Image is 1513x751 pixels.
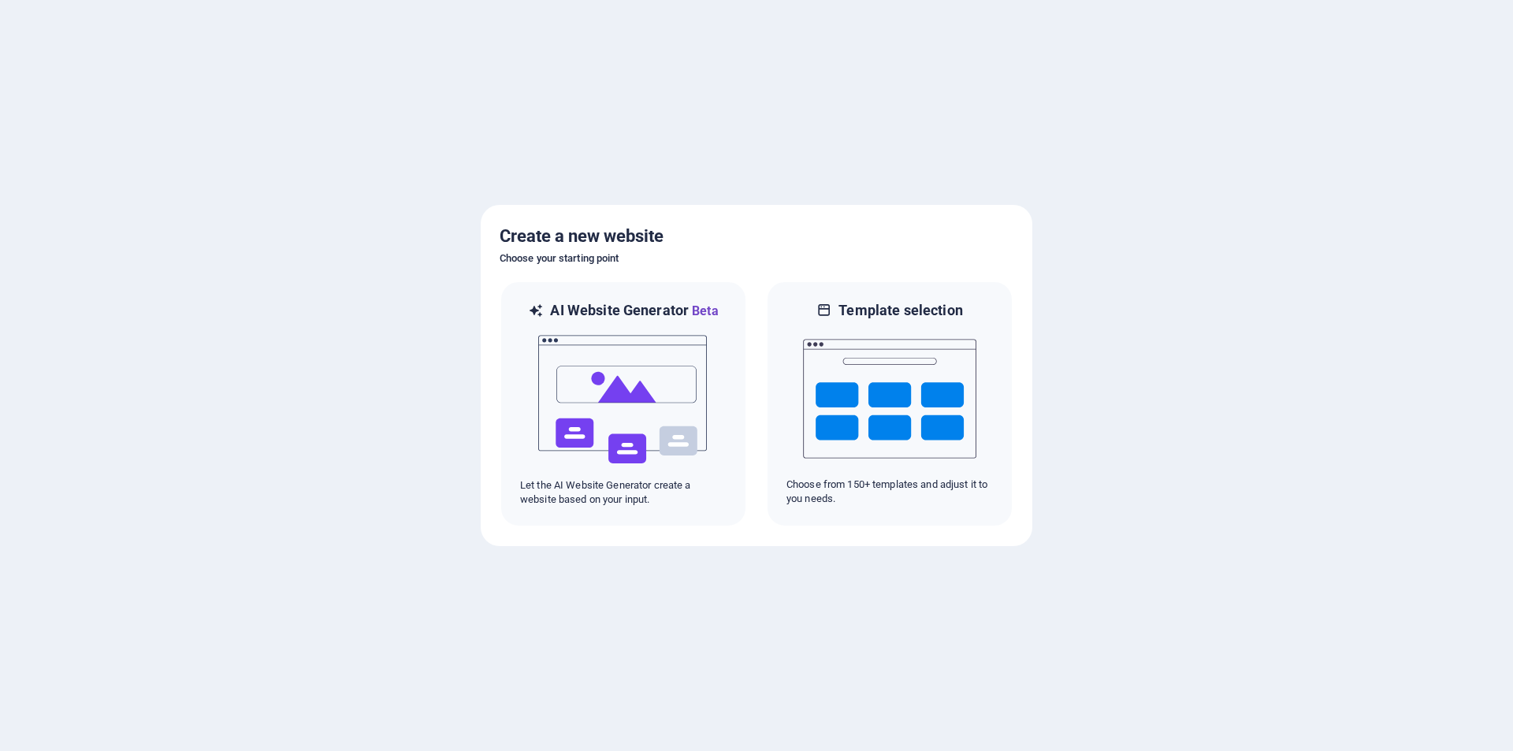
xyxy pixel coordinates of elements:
[838,301,962,320] h6: Template selection
[786,478,993,506] p: Choose from 150+ templates and adjust it to you needs.
[537,321,710,478] img: ai
[689,303,719,318] span: Beta
[550,301,718,321] h6: AI Website Generator
[500,249,1013,268] h6: Choose your starting point
[520,478,727,507] p: Let the AI Website Generator create a website based on your input.
[766,281,1013,527] div: Template selectionChoose from 150+ templates and adjust it to you needs.
[500,281,747,527] div: AI Website GeneratorBetaaiLet the AI Website Generator create a website based on your input.
[500,224,1013,249] h5: Create a new website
